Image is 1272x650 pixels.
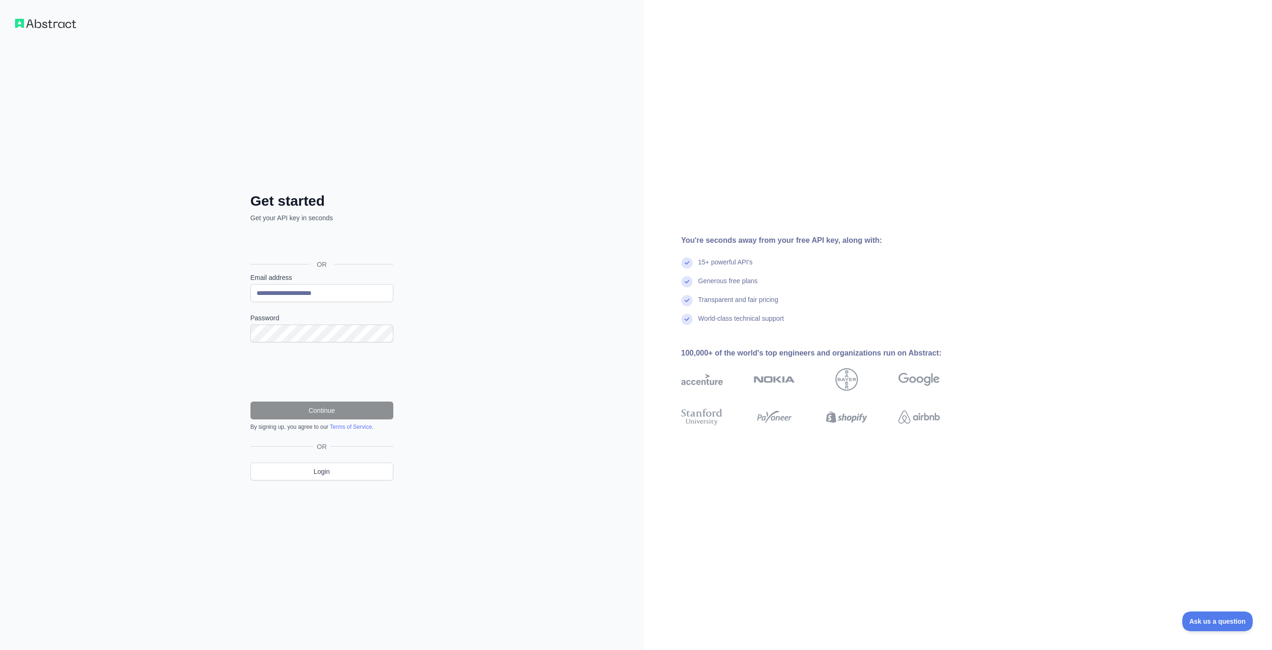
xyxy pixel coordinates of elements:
img: Workflow [15,19,76,28]
img: nokia [754,368,795,391]
div: 100,000+ of the world's top engineers and organizations run on Abstract: [681,348,970,359]
img: check mark [681,314,693,325]
div: Transparent and fair pricing [698,295,779,314]
img: stanford university [681,407,723,427]
span: OR [309,260,334,269]
div: 15+ powerful API's [698,257,753,276]
label: Password [250,313,393,323]
div: By signing up, you agree to our . [250,423,393,431]
a: Terms of Service [330,424,372,430]
div: World-class technical support [698,314,784,333]
iframe: Toggle Customer Support [1182,611,1253,631]
img: check mark [681,295,693,306]
img: check mark [681,276,693,287]
label: Email address [250,273,393,282]
div: You're seconds away from your free API key, along with: [681,235,970,246]
iframe: reCAPTCHA [250,354,393,390]
img: accenture [681,368,723,391]
a: Login [250,463,393,480]
span: OR [313,442,330,451]
p: Get your API key in seconds [250,213,393,223]
img: bayer [835,368,858,391]
img: shopify [826,407,867,427]
button: Continue [250,402,393,419]
img: airbnb [898,407,940,427]
div: Generous free plans [698,276,758,295]
img: payoneer [754,407,795,427]
iframe: Pulsante Accedi con Google [246,233,396,254]
img: google [898,368,940,391]
img: check mark [681,257,693,269]
h2: Get started [250,193,393,209]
